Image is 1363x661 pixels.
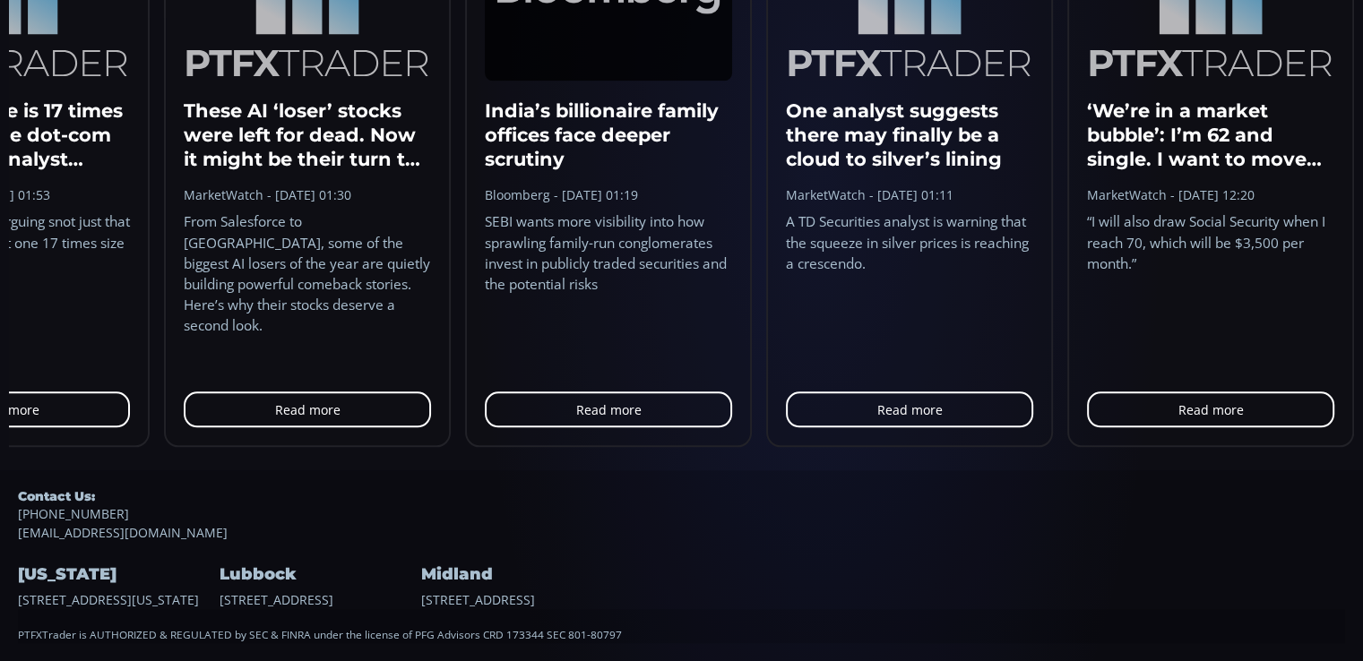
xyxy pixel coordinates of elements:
div: Indicators [334,10,389,24]
div: Bloomberg - [DATE] 01:19 [485,185,732,204]
div: 125238.88 [431,44,486,57]
h3: India’s billionaire family offices face deeper scrutiny [485,99,732,172]
div: O [213,44,223,57]
div: +1756.57 (+1.42%) [491,44,591,57]
div: BTC [58,41,87,57]
div: SEBI wants more visibility into how sprawling family-run conglomerates invest in publicly traded ... [485,211,732,294]
a: Read more [485,391,732,427]
div: Bitcoin [116,41,169,57]
div: 126199.63 [293,44,348,57]
div: Hide Drawings Toolbar [41,625,49,649]
div: [STREET_ADDRESS] [421,542,618,608]
div: [EMAIL_ADDRESS][DOMAIN_NAME] [18,488,1345,542]
div: D [152,10,161,24]
div: 123084.00 [361,44,416,57]
h5: Contact Us: [18,488,1345,504]
div: [STREET_ADDRESS] [220,542,417,608]
div: Market open [183,41,199,57]
h3: ‘We’re in a market bubble’: I’m 62 and single. I want to move my $200K IRA to a money-market acco... [1087,99,1334,172]
div: C [422,44,431,57]
div: Compare [241,10,293,24]
div: MarketWatch - [DATE] 01:11 [786,185,1033,204]
a: Read more [184,391,431,427]
h4: [US_STATE] [18,560,215,589]
div: MarketWatch - [DATE] 01:30 [184,185,431,204]
a: [PHONE_NUMBER] [18,504,1345,523]
h4: Midland [421,560,618,589]
div: [STREET_ADDRESS][US_STATE] [18,542,215,608]
h3: These AI ‘loser’ stocks were left for dead. Now it might be their turn to rally. [184,99,431,172]
a: Read more [786,391,1033,427]
div: 123482.32 [224,44,279,57]
div: H [284,44,293,57]
h4: Lubbock [220,560,417,589]
div:  [16,239,30,256]
div: MarketWatch - [DATE] 12:20 [1087,185,1334,204]
div: Volume [58,64,97,78]
a: Read more [1087,391,1334,427]
div: L [354,44,361,57]
div: 17.687K [104,64,147,78]
div: A TD Securities analyst is warning that the squeeze in silver prices is reaching a crescendo. [786,211,1033,273]
div: 1D [87,41,116,57]
div: “I will also draw Social Security when I reach 70, which will be $3,500 per month.” [1087,211,1334,273]
h3: One analyst suggests there may finally be a cloud to silver’s lining [786,99,1033,172]
div: PTFXTrader is AUTHORIZED & REGULATED by SEC & FINRA under the license of PFG Advisors CRD 173344 ... [18,609,1345,643]
div: From Salesforce to [GEOGRAPHIC_DATA], some of the biggest AI losers of the year are quietly build... [184,211,431,336]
